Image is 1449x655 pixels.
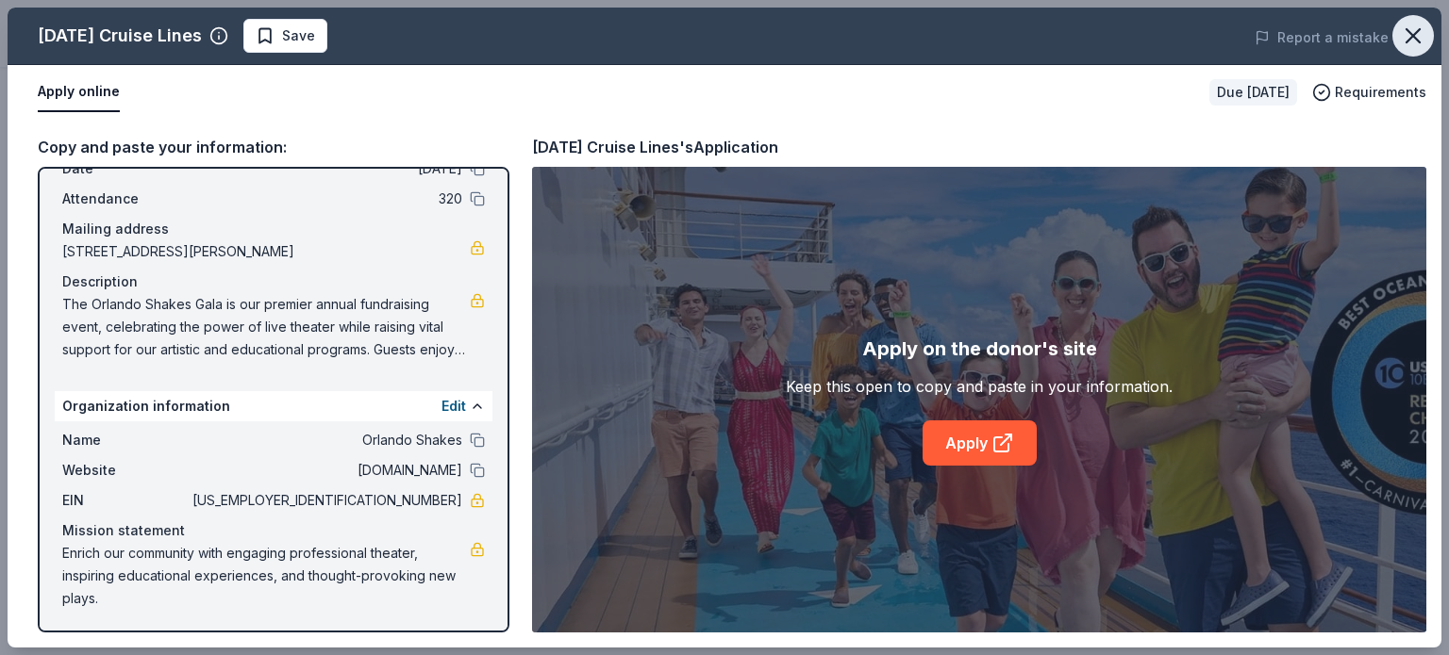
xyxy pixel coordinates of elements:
[38,135,509,159] div: Copy and paste your information:
[532,135,778,159] div: [DATE] Cruise Lines's Application
[62,157,189,180] span: Date
[62,429,189,451] span: Name
[189,429,462,451] span: Orlando Shakes
[62,459,189,482] span: Website
[62,240,470,263] span: [STREET_ADDRESS][PERSON_NAME]
[189,188,462,210] span: 320
[189,489,462,512] span: [US_EMPLOYER_IDENTIFICATION_NUMBER]
[189,459,462,482] span: [DOMAIN_NAME]
[862,334,1097,364] div: Apply on the donor's site
[243,19,327,53] button: Save
[441,395,466,418] button: Edit
[282,25,315,47] span: Save
[62,489,189,512] span: EIN
[62,519,485,542] div: Mission statement
[62,293,470,361] span: The Orlando Shakes Gala is our premier annual fundraising event, celebrating the power of live th...
[1312,81,1426,104] button: Requirements
[62,270,485,293] div: Description
[1335,81,1426,104] span: Requirements
[923,420,1037,466] a: Apply
[786,375,1173,398] div: Keep this open to copy and paste in your information.
[1209,79,1297,106] div: Due [DATE]
[62,218,485,240] div: Mailing address
[62,188,189,210] span: Attendance
[189,157,462,180] span: [DATE]
[1255,26,1389,49] button: Report a mistake
[55,391,492,421] div: Organization information
[38,21,202,51] div: [DATE] Cruise Lines
[38,73,120,112] button: Apply online
[62,542,470,610] span: Enrich our community with engaging professional theater, inspiring educational experiences, and t...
